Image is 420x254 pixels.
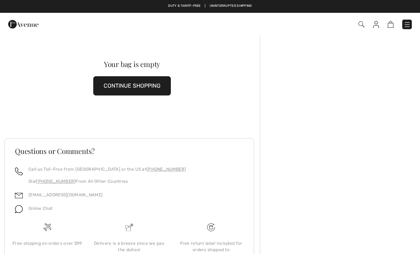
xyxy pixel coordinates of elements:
[15,167,23,175] img: call
[15,205,23,213] img: chat
[207,223,215,231] img: Free shipping on orders over $99
[12,240,83,247] div: Free shipping on orders over $99
[28,178,186,185] p: Dial From All Other Countries
[373,21,379,28] img: My Info
[8,20,38,27] a: 1ère Avenue
[36,179,75,184] a: [PHONE_NUMBER]
[15,192,23,199] img: email
[15,147,243,155] h3: Questions or Comments?
[43,223,51,231] img: Free shipping on orders over $99
[17,61,247,68] div: Your bag is empty
[94,240,164,253] div: Delivery is a breeze since we pay the duties!
[388,21,394,28] img: Shopping Bag
[28,192,103,197] a: [EMAIL_ADDRESS][DOMAIN_NAME]
[358,21,364,27] img: Search
[28,166,186,172] p: Call us Toll-Free from [GEOGRAPHIC_DATA] or the US at
[28,206,53,211] span: Online Chat
[93,76,171,95] button: CONTINUE SHOPPING
[147,167,186,172] a: [PHONE_NUMBER]
[8,17,38,31] img: 1ère Avenue
[125,223,133,231] img: Delivery is a breeze since we pay the duties!
[404,21,411,28] img: Menu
